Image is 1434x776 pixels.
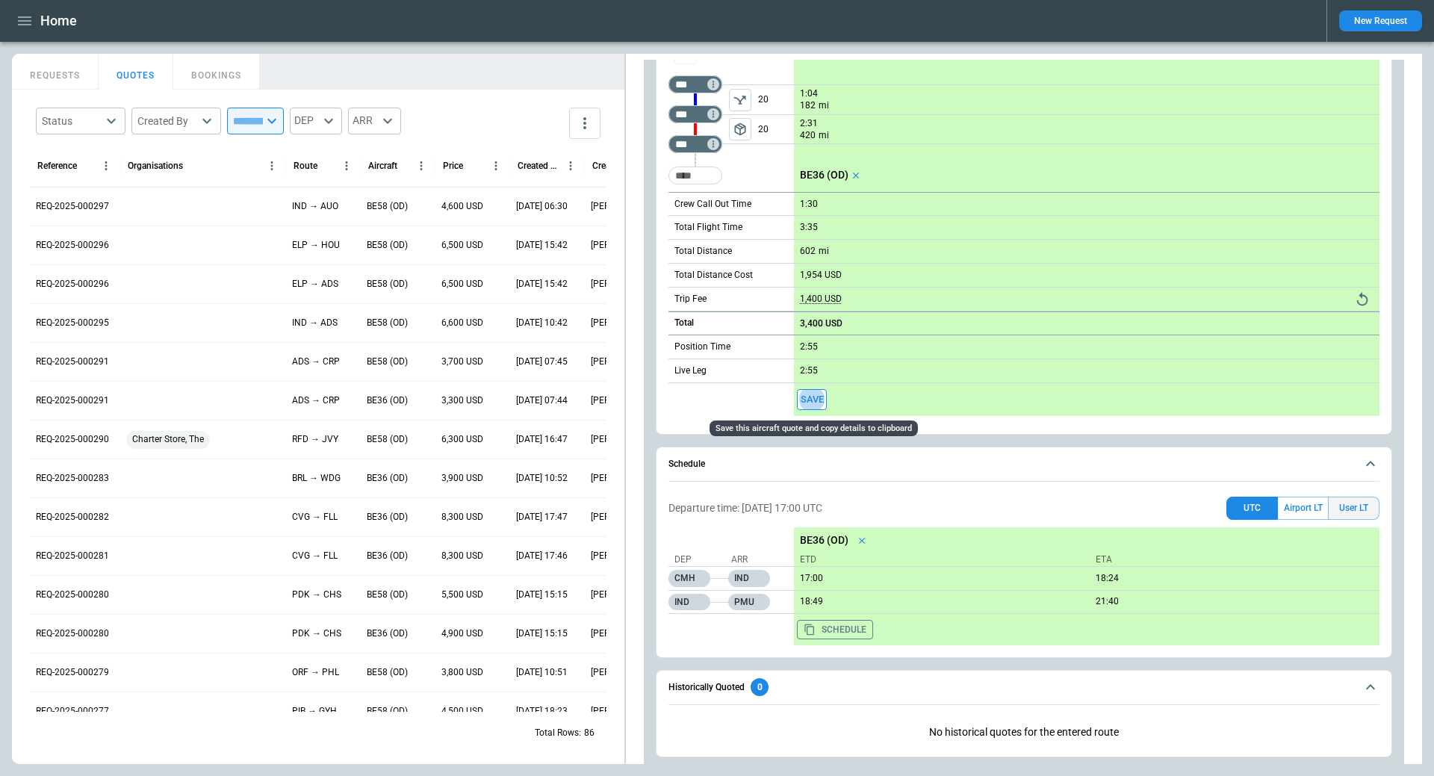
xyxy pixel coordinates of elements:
[668,502,822,515] p: Departure time: [DATE] 17:00 UTC
[441,200,483,213] p: 4,600 USD
[560,155,581,176] button: Created At (UTC-05:00) column menu
[411,155,432,176] button: Aircraft column menu
[591,472,654,485] p: [PERSON_NAME]
[674,341,730,353] p: Position Time
[800,199,818,210] p: 1:30
[674,245,732,258] p: Total Distance
[441,239,483,252] p: 6,500 USD
[591,589,654,601] p: [PERSON_NAME]
[728,594,770,610] p: PMU
[292,278,338,291] p: ELP → ADS
[292,433,338,446] p: RFD → JVY
[261,155,282,176] button: Organisations column menu
[367,472,408,485] p: BE36 (OD)
[758,85,794,114] p: 20
[292,317,338,329] p: IND → ADS
[36,394,109,407] p: REQ-2025-000291
[751,678,769,696] div: 0
[591,666,654,679] p: [PERSON_NAME]
[819,245,829,258] p: mi
[36,200,109,213] p: REQ-2025-000297
[36,627,109,640] p: REQ-2025-000280
[674,364,707,377] p: Live Leg
[516,511,568,524] p: 09/16/2025 17:47
[668,570,710,587] p: CMH
[367,200,408,213] p: BE58 (OD)
[96,155,117,176] button: Reference column menu
[42,114,102,128] div: Status
[36,433,109,446] p: REQ-2025-000290
[800,169,848,181] p: BE36 (OD)
[485,155,506,176] button: Price column menu
[441,472,483,485] p: 3,900 USD
[443,161,463,171] div: Price
[292,511,338,524] p: CVG → FLL
[292,472,341,485] p: BRL → WDG
[674,221,742,234] p: Total Flight Time
[569,108,600,139] button: more
[173,54,260,90] button: BOOKINGS
[668,459,705,469] h6: Schedule
[36,589,109,601] p: REQ-2025-000280
[367,239,408,252] p: BE58 (OD)
[800,553,1084,566] p: ETD
[800,294,842,305] p: 1,400 USD
[668,594,710,610] p: IND
[668,105,722,123] div: Too short
[292,200,338,213] p: IND → AUO
[591,200,654,213] p: [PERSON_NAME]
[1328,497,1379,520] button: User LT
[591,433,654,446] p: [PERSON_NAME]
[800,270,842,281] p: 1,954 USD
[668,683,745,692] h6: Historically Quoted
[516,666,568,679] p: 09/16/2025 10:51
[1351,288,1374,311] button: Reset
[668,671,1379,705] button: Historically Quoted0
[674,198,751,211] p: Crew Call Out Time
[367,627,408,640] p: BE36 (OD)
[794,573,1084,584] p: 09/24/2025
[516,589,568,601] p: 09/16/2025 15:15
[137,114,197,128] div: Created By
[729,89,751,111] span: Type of sector
[591,317,654,329] p: [PERSON_NAME]
[819,129,829,142] p: mi
[516,356,568,368] p: 09/22/2025 07:45
[729,118,751,140] span: Type of sector
[591,356,654,368] p: [PERSON_NAME]
[367,511,408,524] p: BE36 (OD)
[591,511,654,524] p: [PERSON_NAME]
[367,666,408,679] p: BE58 (OD)
[441,278,483,291] p: 6,500 USD
[1226,497,1278,520] button: UTC
[128,161,183,171] div: Organisations
[367,394,408,407] p: BE36 (OD)
[729,118,751,140] button: left aligned
[592,161,635,171] div: Created by
[668,714,1379,751] div: Historically Quoted0
[441,589,483,601] p: 5,500 USD
[290,108,342,134] div: DEP
[797,389,827,411] button: Save
[591,394,654,407] p: [PERSON_NAME]
[441,317,483,329] p: 6,600 USD
[800,99,816,112] p: 182
[40,12,77,30] h1: Home
[819,99,829,112] p: mi
[36,550,109,562] p: REQ-2025-000281
[368,161,397,171] div: Aircraft
[99,54,173,90] button: QUOTES
[800,129,816,142] p: 420
[367,278,408,291] p: BE58 (OD)
[36,239,109,252] p: REQ-2025-000296
[800,365,818,376] p: 2:55
[367,433,408,446] p: BE58 (OD)
[336,155,357,176] button: Route column menu
[797,389,827,411] span: Save this aircraft quote and copy details to clipboard
[668,167,722,184] div: Too short
[126,420,210,459] span: Charter Store, The
[292,356,340,368] p: ADS → CRP
[1090,573,1379,584] p: 09/24/2025
[36,278,109,291] p: REQ-2025-000296
[728,570,770,587] p: IND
